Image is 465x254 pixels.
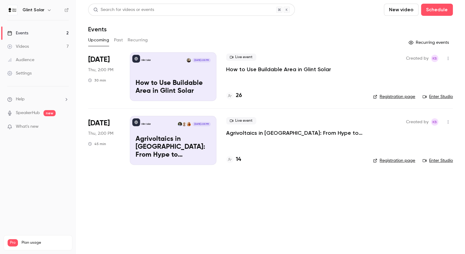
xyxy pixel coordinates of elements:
a: Agrivoltaics in [GEOGRAPHIC_DATA]: From Hype to Implementation [226,129,363,137]
button: Schedule [421,4,453,16]
div: Sep 25 Thu, 2:00 PM (Europe/Berlin) [88,116,120,165]
span: [DATE] [88,118,110,128]
p: Agrivoltaics in [GEOGRAPHIC_DATA]: From Hype to Implementation [136,135,211,159]
h4: 26 [236,92,242,100]
span: [DATE] [88,55,110,64]
h1: Events [88,26,107,33]
span: Plan usage [22,240,68,245]
div: Events [7,30,28,36]
span: Thu, 2:00 PM [88,67,113,73]
button: Upcoming [88,35,109,45]
h6: Glint Solar [22,7,44,13]
a: Enter Studio [422,158,453,164]
div: 30 min [88,78,106,83]
span: What's new [16,124,39,130]
button: Recurring [128,35,148,45]
a: Registration page [373,94,415,100]
span: new [43,110,56,116]
span: Kathy Barrios [431,118,438,126]
p: How to Use Buildable Area in Glint Solar [136,79,211,95]
button: New video [384,4,418,16]
span: Kathy Barrios [431,55,438,62]
span: KB [432,55,437,62]
iframe: Noticeable Trigger [61,124,69,130]
p: Glint Solar [141,59,151,62]
span: Help [16,96,25,103]
span: KB [432,118,437,126]
div: Sep 18 Thu, 2:00 PM (Europe/Berlin) [88,52,120,101]
div: Search for videos or events [93,7,154,13]
span: Live event [226,117,256,124]
span: Pro [8,239,18,246]
div: Settings [7,70,32,76]
span: [DATE] 2:00 PM [192,58,210,62]
img: Glint Solar [8,5,17,15]
img: Lise-Marie Bieber [187,122,191,126]
div: Videos [7,43,29,50]
div: 45 min [88,141,106,146]
img: Harald Olderheim [178,122,182,126]
button: Recurring events [406,38,453,47]
a: How to Use Buildable Area in Glint Solar [226,66,331,73]
li: help-dropdown-opener [7,96,69,103]
a: How to Use Buildable Area in Glint Solar Glint SolarKai Erspamer[DATE] 2:00 PMHow to Use Buildabl... [130,52,216,101]
a: SpeakerHub [16,110,40,116]
span: Created by [406,118,429,126]
p: Glint Solar [141,123,151,126]
span: Live event [226,54,256,61]
div: Audience [7,57,34,63]
h4: 14 [236,155,241,164]
span: Thu, 2:00 PM [88,130,113,137]
img: Kai Erspamer [187,58,191,62]
button: Past [114,35,123,45]
a: 14 [226,155,241,164]
a: 26 [226,92,242,100]
span: Created by [406,55,429,62]
img: Even Kvelland [182,122,186,126]
a: Enter Studio [422,94,453,100]
a: Agrivoltaics in Europe: From Hype to ImplementationGlint SolarLise-Marie BieberEven KvellandHaral... [130,116,216,165]
a: Registration page [373,158,415,164]
span: [DATE] 2:00 PM [192,122,210,126]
